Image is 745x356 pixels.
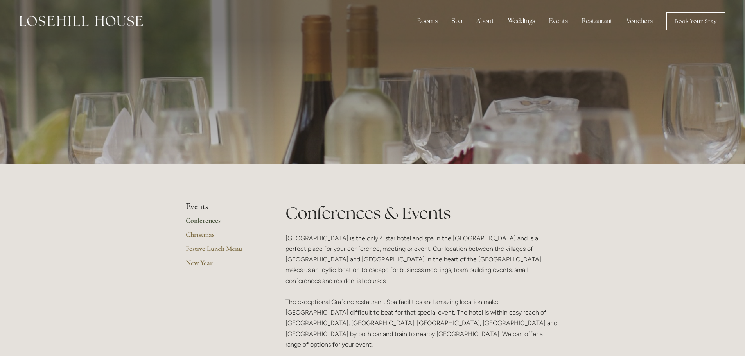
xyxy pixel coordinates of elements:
[502,13,541,29] div: Weddings
[285,202,560,225] h1: Conferences & Events
[620,13,659,29] a: Vouchers
[285,233,560,350] p: [GEOGRAPHIC_DATA] is the only 4 star hotel and spa in the [GEOGRAPHIC_DATA] and is a perfect plac...
[20,16,143,26] img: Losehill House
[411,13,444,29] div: Rooms
[666,12,725,30] a: Book Your Stay
[186,244,260,258] a: Festive Lunch Menu
[186,258,260,272] a: New Year
[543,13,574,29] div: Events
[186,230,260,244] a: Christmas
[445,13,469,29] div: Spa
[186,216,260,230] a: Conferences
[470,13,500,29] div: About
[186,202,260,212] li: Events
[576,13,619,29] div: Restaurant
